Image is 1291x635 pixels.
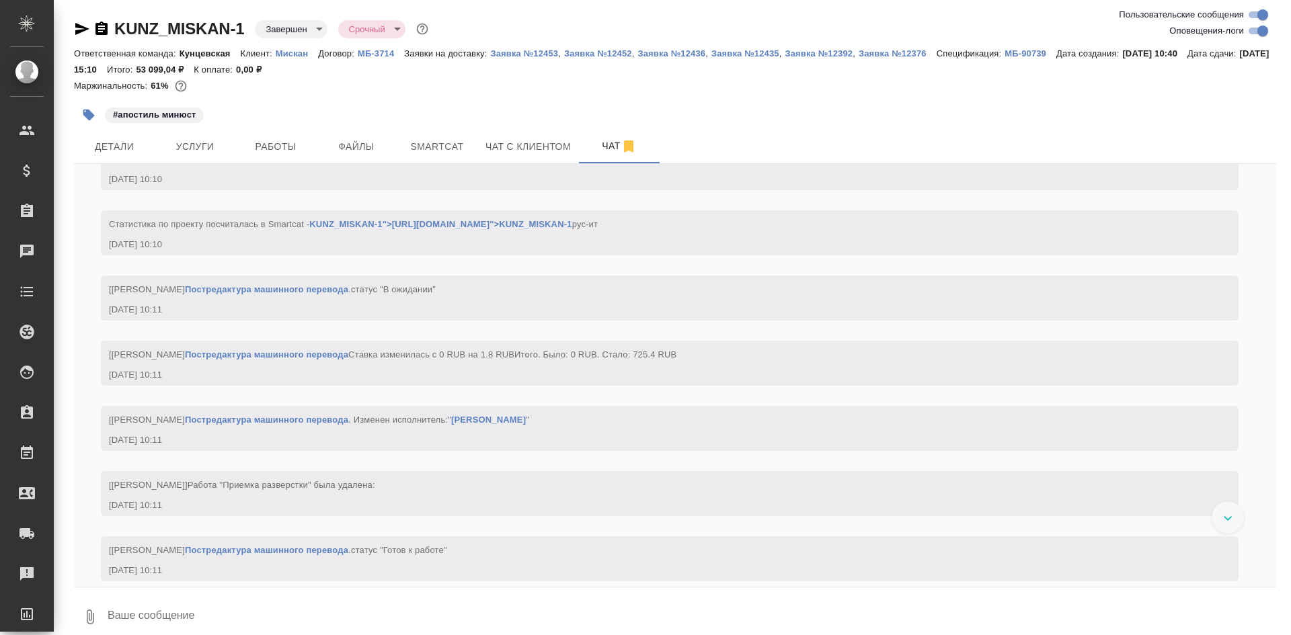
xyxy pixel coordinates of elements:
a: KUNZ_MISKAN-1 [114,19,244,38]
span: апостиль минюст [104,108,205,120]
p: Ответственная команда: [74,48,180,58]
p: , [632,48,638,58]
span: [[PERSON_NAME] . Изменен исполнитель: [109,415,529,425]
p: Кунцевская [180,48,241,58]
a: МБ-3714 [358,47,404,58]
div: [DATE] 10:11 [109,303,1191,316]
p: МБ-90739 [1005,48,1056,58]
p: Договор: [318,48,358,58]
p: Маржинальность: [74,81,151,91]
span: Пользовательские сообщения [1119,8,1244,22]
p: Дата создания: [1056,48,1122,58]
p: Заявка №12376 [859,48,937,58]
div: Завершен [338,20,405,38]
p: Итого: [107,65,136,75]
p: , [558,48,564,58]
p: 0,00 ₽ [236,65,272,75]
button: Завершен [262,24,311,35]
a: МБ-90739 [1005,47,1056,58]
p: Заявка №12392 [785,48,853,58]
span: Работы [243,138,308,155]
p: #апостиль минюст [113,108,196,122]
button: Заявка №12453 [490,47,558,60]
span: Чат с клиентом [485,138,571,155]
p: Заявка №12436 [637,48,705,58]
p: Спецификация: [937,48,1005,58]
p: 61% [151,81,171,91]
p: [DATE] 10:40 [1122,48,1187,58]
p: К оплате: [194,65,236,75]
p: Заявка №12453 [490,48,558,58]
a: Постредактура машинного перевода [185,284,348,294]
p: Клиент: [241,48,276,58]
button: 20713.34 RUB; [172,77,190,95]
span: статус "Готов к работе" [351,545,447,555]
span: Детали [82,138,147,155]
p: , [705,48,711,58]
span: [[PERSON_NAME] . [109,284,436,294]
p: 53 099,04 ₽ [136,65,194,75]
div: [DATE] 10:11 [109,564,1191,577]
p: , [853,48,859,58]
span: статус "В ожидании" [351,284,436,294]
button: Заявка №12436 [637,47,705,60]
span: Cтатистика по проекту посчиталась в Smartcat - рус-ит [109,219,598,229]
div: [DATE] 10:10 [109,173,1191,186]
button: Срочный [345,24,389,35]
div: [DATE] 10:11 [109,433,1191,447]
a: KUNZ_MISKAN-1">[URL][DOMAIN_NAME]">KUNZ_MISKAN-1 [309,219,572,229]
a: Постредактура машинного перевода [185,545,348,555]
p: Дата сдачи: [1187,48,1239,58]
div: Завершен [255,20,327,38]
button: Скопировать ссылку [93,21,110,37]
span: Итого. Было: 0 RUB. Стало: 725.4 RUB [514,349,676,359]
a: Мискан [276,47,318,58]
a: [PERSON_NAME] [451,415,526,425]
p: Мискан [276,48,318,58]
span: [[PERSON_NAME] . [109,545,447,555]
button: Заявка №12376 [859,47,937,60]
button: Доп статусы указывают на важность/срочность заказа [414,20,431,38]
button: Заявка №12392 [785,47,853,60]
span: Чат [587,138,652,155]
p: МБ-3714 [358,48,404,58]
button: Заявка №12452 [564,47,632,60]
button: Скопировать ссылку для ЯМессенджера [74,21,90,37]
p: Заявка №12435 [711,48,779,58]
span: [[PERSON_NAME]] [109,480,375,490]
a: Постредактура машинного перевода [185,349,348,359]
span: [[PERSON_NAME] Ставка изменилась с 0 RUB на 1.8 RUB [109,349,676,359]
a: Постредактура машинного перевода [185,415,348,425]
span: " " [448,415,529,425]
span: Файлы [324,138,389,155]
div: [DATE] 10:11 [109,368,1191,382]
button: Добавить тэг [74,100,104,130]
div: [DATE] 10:11 [109,499,1191,512]
button: Заявка №12435 [711,47,779,60]
p: Заявка №12452 [564,48,632,58]
span: Услуги [163,138,227,155]
span: Оповещения-логи [1169,24,1244,38]
p: , [779,48,785,58]
p: Заявки на доставку: [404,48,490,58]
div: [DATE] 10:10 [109,238,1191,251]
span: Smartcat [405,138,469,155]
span: Работа "Приемка разверстки" была удалена: [188,480,375,490]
